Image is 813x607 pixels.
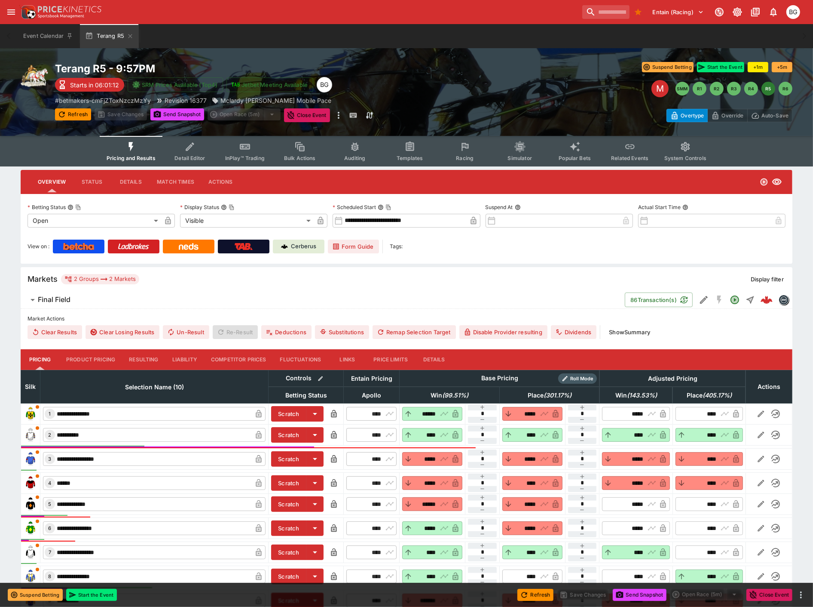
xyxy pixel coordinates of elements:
[271,569,306,584] button: Scratch
[66,589,117,601] button: Start the Event
[55,96,151,105] p: Copy To Clipboard
[28,274,58,284] h5: Markets
[631,5,645,19] button: Bookmarks
[344,370,400,387] th: Entain Pricing
[47,525,53,531] span: 6
[47,411,53,417] span: 1
[284,155,316,161] span: Bulk Actions
[201,172,240,192] button: Actions
[459,325,547,339] button: Disable Provider resulting
[518,390,581,401] span: Place(301.17%)
[558,373,597,384] div: Show/hide Price Roll mode configuration.
[344,387,400,403] th: Apollo
[681,111,704,120] p: Overtype
[59,349,122,370] button: Product Pricing
[599,370,746,387] th: Adjusted Pricing
[47,432,53,438] span: 2
[8,589,63,601] button: Suspend Betting
[21,291,625,308] button: Final Field
[373,325,456,339] button: Remap Selection Target
[666,109,708,122] button: Overtype
[627,390,657,401] em: ( 143.53 %)
[128,77,223,92] button: SRM Prices Available (Top4)
[291,242,317,251] p: Cerberus
[415,349,453,370] button: Details
[682,204,688,210] button: Actual Start Time
[333,203,376,211] p: Scheduled Start
[378,204,384,210] button: Scheduled StartCopy To Clipboard
[758,291,775,308] a: 3b556238-a27e-4f7d-869d-c7bf6838649c
[707,109,747,122] button: Override
[746,272,789,286] button: Display filter
[21,349,59,370] button: Pricing
[761,294,773,306] div: 3b556238-a27e-4f7d-869d-c7bf6838649c
[150,172,201,192] button: Match Times
[271,475,306,491] button: Scratch
[333,108,344,122] button: more
[613,589,666,601] button: Send Snapshot
[100,136,713,166] div: Event type filters
[276,390,336,401] span: Betting Status
[70,80,119,89] p: Starts in 06:01:12
[651,80,669,97] div: Edit Meeting
[24,545,37,559] img: runner 7
[24,497,37,511] img: runner 5
[315,373,326,384] button: Bulk edit
[19,3,36,21] img: PriceKinetics Logo
[703,390,732,401] em: ( 405.17 %)
[38,14,84,18] img: Sportsbook Management
[271,496,306,512] button: Scratch
[261,325,312,339] button: Deductions
[226,77,313,92] button: Jetbet Meeting Available
[174,155,205,161] span: Detail Editor
[229,204,235,210] button: Copy To Clipboard
[747,109,792,122] button: Auto-Save
[111,172,150,192] button: Details
[38,6,101,12] img: PriceKinetics
[221,204,227,210] button: Display StatusCopy To Clipboard
[225,155,265,161] span: InPlay™ Trading
[231,80,240,89] img: jetbet-logo.svg
[442,390,468,401] em: ( 99.51 %)
[67,204,73,210] button: Betting StatusCopy To Clipboard
[328,349,367,370] button: Links
[273,240,324,253] a: Cerberus
[517,589,553,601] button: Refresh
[116,382,193,392] span: Selection Name (10)
[284,108,330,122] button: Close Event
[179,243,198,250] img: Neds
[165,349,204,370] button: Liability
[47,573,53,579] span: 8
[606,390,666,401] span: Win(143.53%)
[271,521,306,536] button: Scratch
[163,325,209,339] span: Un-Result
[397,155,423,161] span: Templates
[271,545,306,560] button: Scratch
[208,108,281,120] div: split button
[24,521,37,535] img: runner 6
[744,82,758,96] button: R4
[796,590,806,600] button: more
[273,349,328,370] button: Fluctuations
[567,375,597,382] span: Roll Mode
[648,5,709,19] button: Select Tenant
[28,240,49,253] label: View on :
[235,243,253,250] img: TabNZ
[28,325,82,339] button: Clear Results
[204,349,273,370] button: Competitor Prices
[697,62,744,72] button: Start the Event
[642,62,694,72] button: Suspend Betting
[761,294,773,306] img: logo-cerberus--red.svg
[47,501,53,507] span: 5
[55,108,91,120] button: Refresh
[47,480,53,486] span: 4
[212,96,331,105] div: Mclardy Mcshane Mobile Pace
[150,108,204,120] button: Send Snapshot
[107,155,156,161] span: Pricing and Results
[730,295,740,305] svg: Open
[544,390,572,401] em: ( 301.17 %)
[63,243,94,250] img: Betcha
[611,155,648,161] span: Related Events
[328,240,379,253] a: Form Guide
[86,325,159,339] button: Clear Losing Results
